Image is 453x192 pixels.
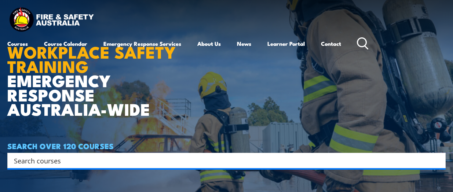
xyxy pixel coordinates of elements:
a: Course Calendar [44,35,87,52]
a: About Us [197,35,221,52]
h1: EMERGENCY RESPONSE AUSTRALIA-WIDE [7,26,187,116]
a: News [237,35,251,52]
a: Courses [7,35,28,52]
a: Emergency Response Services [103,35,181,52]
button: Search magnifier button [433,155,443,166]
input: Search input [14,155,430,166]
h4: SEARCH OVER 120 COURSES [7,142,446,150]
form: Search form [15,155,431,166]
strong: WORKPLACE SAFETY TRAINING [7,39,176,78]
a: Learner Portal [267,35,305,52]
a: Contact [321,35,341,52]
